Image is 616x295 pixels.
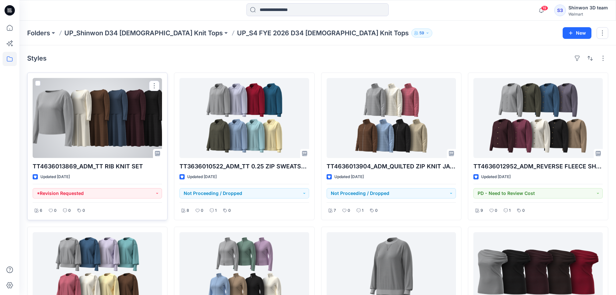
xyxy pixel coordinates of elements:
[33,162,162,171] p: TT4636013869_ADM_TT RIB KNIT SET
[33,78,162,158] a: TT4636013869_ADM_TT RIB KNIT SET
[187,207,189,214] p: 8
[375,207,378,214] p: 0
[509,207,511,214] p: 1
[201,207,203,214] p: 0
[411,28,432,38] button: 59
[334,174,364,180] p: Updated [DATE]
[40,207,42,214] p: 6
[522,207,525,214] p: 0
[362,207,363,214] p: 1
[568,4,608,12] div: Shinwon 3D team
[554,5,566,16] div: S3
[82,207,85,214] p: 0
[334,207,336,214] p: 7
[495,207,497,214] p: 0
[187,174,217,180] p: Updated [DATE]
[179,162,309,171] p: TT3636010522_ADM_TT 0.25 ZIP SWEATSHIRT
[68,207,71,214] p: 0
[179,78,309,158] a: TT3636010522_ADM_TT 0.25 ZIP SWEATSHIRT
[228,207,231,214] p: 0
[481,174,511,180] p: Updated [DATE]
[348,207,350,214] p: 0
[215,207,217,214] p: 1
[563,27,591,39] button: New
[27,28,50,38] a: Folders
[64,28,223,38] a: UP_Shinwon D34 [DEMOGRAPHIC_DATA] Knit Tops
[327,78,456,158] a: TT4636013904_ADM_QUILTED ZIP KNIT JACKET
[473,78,603,158] a: TT4636012952_ADM_REVERSE FLEECE SHACKET
[473,162,603,171] p: TT4636012952_ADM_REVERSE FLEECE SHACKET
[327,162,456,171] p: TT4636013904_ADM_QUILTED ZIP KNIT JACKET
[541,6,548,11] span: 19
[54,207,57,214] p: 0
[481,207,483,214] p: 9
[237,28,409,38] p: UP_S4 FYE 2026 D34 [DEMOGRAPHIC_DATA] Knit Tops
[40,174,70,180] p: Updated [DATE]
[27,54,47,62] h4: Styles
[419,29,424,37] p: 59
[568,12,608,17] div: Walmart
